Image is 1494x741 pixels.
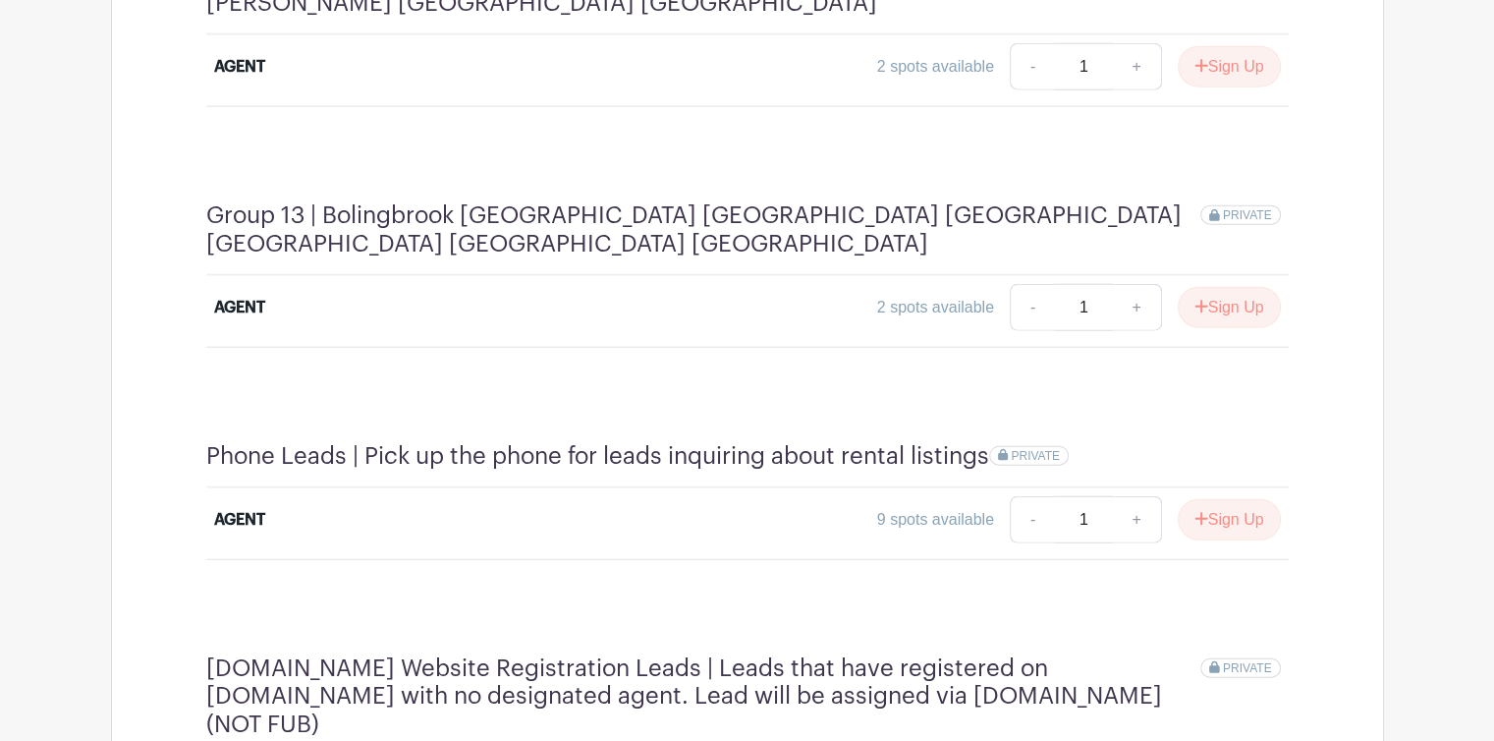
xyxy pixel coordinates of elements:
button: Sign Up [1178,46,1281,87]
button: Sign Up [1178,287,1281,328]
span: PRIVATE [1223,208,1272,222]
div: AGENT [214,296,265,319]
a: - [1010,496,1055,543]
span: PRIVATE [1223,661,1272,675]
div: 9 spots available [877,508,994,532]
a: + [1112,496,1161,543]
h4: Phone Leads | Pick up the phone for leads inquiring about rental listings [206,442,989,471]
a: + [1112,43,1161,90]
span: PRIVATE [1011,449,1060,463]
div: 2 spots available [877,55,994,79]
a: + [1112,284,1161,331]
button: Sign Up [1178,499,1281,541]
div: 2 spots available [877,296,994,319]
div: AGENT [214,508,265,532]
a: - [1010,284,1055,331]
div: AGENT [214,55,265,79]
h4: Group 13 | Bolingbrook [GEOGRAPHIC_DATA] [GEOGRAPHIC_DATA] [GEOGRAPHIC_DATA] [GEOGRAPHIC_DATA] [G... [206,201,1201,258]
a: - [1010,43,1055,90]
h4: [DOMAIN_NAME] Website Registration Leads | Leads that have registered on [DOMAIN_NAME] with no de... [206,655,1201,739]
